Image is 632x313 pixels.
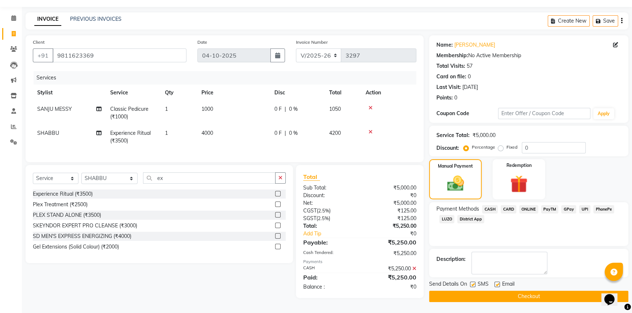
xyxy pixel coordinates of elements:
a: INVOICE [34,13,61,26]
th: Price [197,85,270,101]
span: Payment Methods [436,205,479,213]
div: ₹125.00 [360,215,422,222]
span: SGST [303,215,316,222]
img: _gift.svg [505,173,533,195]
span: 4000 [201,130,213,136]
div: SKEYNDOR EXPERT PRO CLEANSE (₹3000) [33,222,137,230]
iframe: chat widget [601,284,625,306]
div: ( ) [298,207,360,215]
span: CARD [501,205,516,214]
th: Total [325,85,361,101]
div: [DATE] [462,83,478,91]
div: Description: [436,255,466,263]
button: +91 [33,48,53,62]
span: 4200 [329,130,341,136]
a: Add Tip [298,230,370,238]
div: ₹125.00 [360,207,422,215]
div: CASH [298,265,360,273]
div: No Active Membership [436,52,621,59]
label: Date [197,39,207,46]
div: ₹5,250.00 [360,222,422,230]
span: 0 F [274,129,282,137]
span: 0 F [274,105,282,113]
span: 0 % [289,129,298,137]
div: Services [34,71,422,85]
th: Qty [161,85,197,101]
div: ₹5,250.00 [360,273,422,282]
label: Invoice Number [296,39,328,46]
div: Total Visits: [436,62,465,70]
div: ₹0 [370,230,422,238]
label: Percentage [472,144,495,150]
span: PayTM [541,205,559,214]
div: ₹5,250.00 [360,265,422,273]
div: ₹0 [360,192,422,199]
div: Total: [298,222,360,230]
div: Service Total: [436,132,470,139]
th: Stylist [33,85,106,101]
div: Discount: [436,144,459,152]
span: Total [303,173,320,181]
div: Net: [298,199,360,207]
div: ₹5,000.00 [360,184,422,192]
div: ( ) [298,215,360,222]
input: Search or Scan [143,172,275,184]
div: Name: [436,41,453,49]
div: Coupon Code [436,110,498,117]
span: District App [457,215,484,223]
span: Experience Ritual (₹3500) [110,130,151,144]
div: Membership: [436,52,468,59]
span: 1000 [201,106,213,112]
button: Apply [593,108,614,119]
div: ₹5,000.00 [360,199,422,207]
th: Disc [270,85,325,101]
div: Last Visit: [436,83,461,91]
label: Manual Payment [438,163,473,169]
span: 1 [165,106,168,112]
span: UPI [579,205,590,214]
span: LUZO [439,215,454,223]
span: SMS [478,280,489,289]
div: Sub Total: [298,184,360,192]
div: Cash Tendered: [298,250,360,257]
div: 0 [468,73,471,81]
span: SANJU MESSY [37,106,72,112]
div: 57 [467,62,473,70]
div: SD MEN'S EXPRESS ENERGIZING (₹4000) [33,232,131,240]
span: Classic Pedicure (₹1000) [110,106,149,120]
span: ONLINE [519,205,538,214]
span: PhonePe [593,205,614,214]
input: Search by Name/Mobile/Email/Code [53,48,186,62]
div: Paid: [298,273,360,282]
button: Create New [548,15,590,27]
span: CASH [482,205,498,214]
span: 1050 [329,106,341,112]
th: Action [361,85,416,101]
div: ₹0 [360,283,422,291]
input: Enter Offer / Coupon Code [498,108,590,119]
div: PLEX STAND ALONE (₹3500) [33,211,101,219]
div: ₹5,250.00 [360,250,422,257]
span: GPay [561,205,576,214]
span: 2.5% [318,215,329,221]
div: ₹5,000.00 [473,132,496,139]
label: Redemption [506,162,532,169]
button: Save [593,15,618,27]
span: 1 [165,130,168,136]
div: Discount: [298,192,360,199]
div: Points: [436,94,453,102]
span: Send Details On [429,280,467,289]
div: Balance : [298,283,360,291]
div: Payable: [298,238,360,247]
span: Email [502,280,515,289]
a: PREVIOUS INVOICES [70,16,122,22]
a: [PERSON_NAME] [454,41,495,49]
label: Client [33,39,45,46]
span: CGST [303,207,317,214]
div: Plex Treatment (₹2500) [33,201,88,208]
th: Service [106,85,161,101]
span: | [285,105,286,113]
span: | [285,129,286,137]
span: 2.5% [318,208,329,214]
button: Checkout [429,291,628,302]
